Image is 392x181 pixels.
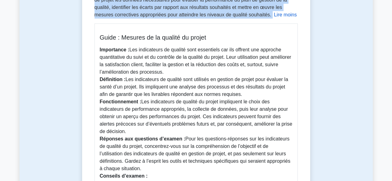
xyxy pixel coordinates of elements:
[100,99,141,104] font: Fonctionnement :
[100,47,291,75] font: Les indicateurs de qualité sont essentiels car ils offrent une approche quantitative du suivi et ...
[100,77,288,97] font: Les indicateurs de qualité sont utilisés en gestion de projet pour évaluer la santé d’un projet. ...
[100,34,206,41] font: Guide : Mesures de la qualité du projet
[100,77,126,82] font: Définition :
[274,11,297,19] button: Lire moins
[100,136,186,141] font: Réponses aux questions d’examen :
[100,99,293,134] font: Les indicateurs de qualité du projet impliquent le choix des indicateurs de performance approprié...
[100,47,130,52] font: Importance :
[100,173,148,179] font: Conseils d’examen :
[274,12,297,17] font: Lire moins
[100,136,290,171] font: Pour les questions-réponses sur les indicateurs de qualité du projet, concentrez-vous sur la comp...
